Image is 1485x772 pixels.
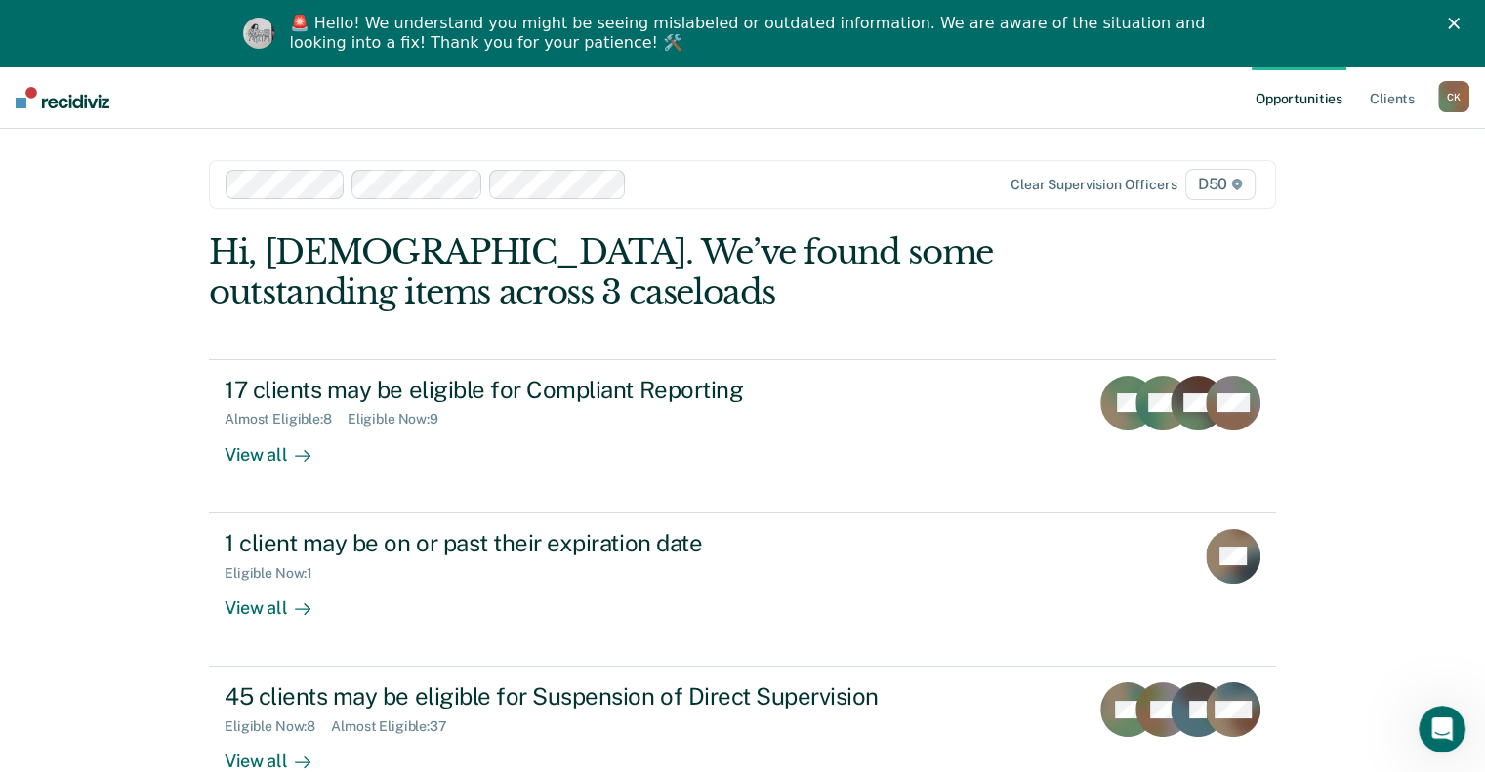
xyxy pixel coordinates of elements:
[209,359,1276,513] a: 17 clients may be eligible for Compliant ReportingAlmost Eligible:8Eligible Now:9View all
[1438,81,1469,112] button: CK
[225,581,334,619] div: View all
[348,411,454,427] div: Eligible Now : 9
[16,87,109,108] img: Recidiviz
[1011,177,1176,193] div: Clear supervision officers
[1419,706,1465,752] iframe: Intercom live chat
[225,565,328,582] div: Eligible Now : 1
[1252,66,1346,129] a: Opportunities
[290,14,1212,53] div: 🚨 Hello! We understand you might be seeing mislabeled or outdated information. We are aware of th...
[225,411,348,427] div: Almost Eligible : 8
[1448,18,1467,29] div: Close
[1438,81,1469,112] div: C K
[225,427,334,466] div: View all
[243,18,274,49] img: Profile image for Kim
[1366,66,1419,129] a: Clients
[225,376,910,404] div: 17 clients may be eligible for Compliant Reporting
[1185,169,1256,200] span: D50
[209,513,1276,667] a: 1 client may be on or past their expiration dateEligible Now:1View all
[225,718,331,735] div: Eligible Now : 8
[225,682,910,711] div: 45 clients may be eligible for Suspension of Direct Supervision
[225,529,910,557] div: 1 client may be on or past their expiration date
[331,718,463,735] div: Almost Eligible : 37
[209,232,1062,312] div: Hi, [DEMOGRAPHIC_DATA]. We’ve found some outstanding items across 3 caseloads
